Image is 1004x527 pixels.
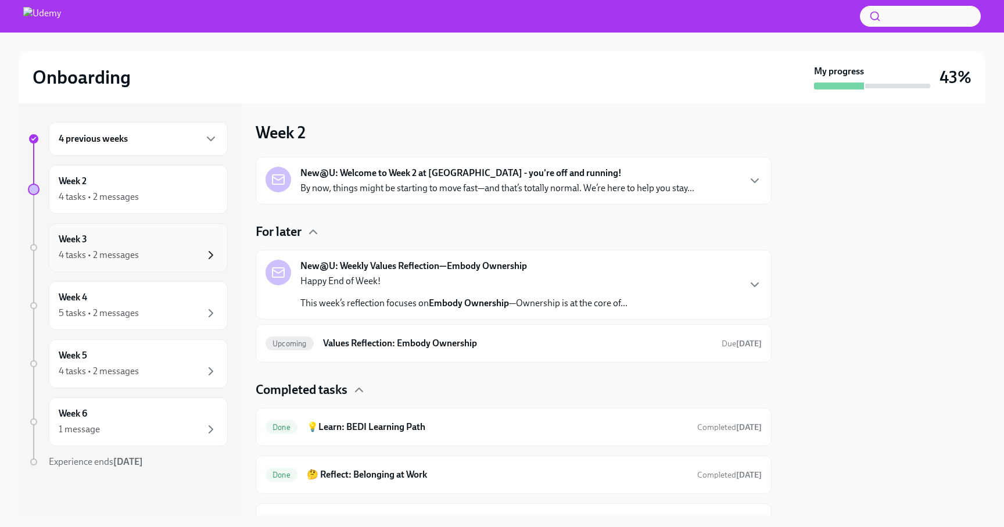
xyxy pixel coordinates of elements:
span: Completed [697,470,762,480]
span: Done [266,423,297,432]
strong: New@U: Weekly Values Reflection—Embody Ownership [300,260,527,273]
h4: Completed tasks [256,381,347,399]
img: Udemy [23,7,61,26]
span: September 21st, 2025 10:00 [722,338,762,349]
a: Week 61 message [28,397,228,446]
span: Done [266,471,297,479]
a: Week 45 tasks • 2 messages [28,281,228,330]
strong: [DATE] [736,339,762,349]
p: Happy End of Week! [300,275,627,288]
span: Experience ends [49,456,143,467]
a: Done🤔 Reflect: Belonging at WorkCompleted[DATE] [266,465,762,484]
div: Completed tasks [256,381,772,399]
p: This week’s reflection focuses on —Ownership is at the core of... [300,297,627,310]
p: By now, things might be starting to move fast—and that’s totally normal. We’re here to help you s... [300,182,694,195]
h6: Values Reflection: Embody Ownership [323,337,712,350]
strong: [DATE] [736,470,762,480]
div: 5 tasks • 2 messages [59,307,139,320]
h6: Week 6 [59,407,87,420]
strong: [DATE] [113,456,143,467]
h4: For later [256,223,302,241]
div: For later [256,223,772,241]
div: 4 previous weeks [49,122,228,156]
a: Week 24 tasks • 2 messages [28,165,228,214]
strong: New@U: Welcome to Week 2 at [GEOGRAPHIC_DATA] - you're off and running! [300,167,622,180]
div: 4 tasks • 2 messages [59,191,139,203]
h6: Week 3 [59,233,87,246]
div: 1 message [59,423,100,436]
h3: 43% [940,67,971,88]
a: Done💡Learn: BEDI Learning PathCompleted[DATE] [266,418,762,436]
h6: 💡Learn: BEDI Learning Path [307,421,688,433]
div: 4 tasks • 2 messages [59,365,139,378]
h2: Onboarding [33,66,131,89]
h6: Week 4 [59,291,87,304]
h6: 🤔 Reflect: Belonging at Work [307,468,688,481]
h6: Week 5 [59,349,87,362]
h6: 4 previous weeks [59,132,128,145]
h6: Week 2 [59,175,87,188]
span: Due [722,339,762,349]
strong: My progress [814,65,864,78]
a: Week 34 tasks • 2 messages [28,223,228,272]
a: UpcomingValues Reflection: Embody OwnershipDue[DATE] [266,334,762,353]
span: September 15th, 2025 14:53 [697,422,762,433]
div: 4 tasks • 2 messages [59,249,139,261]
span: Completed [697,422,762,432]
h3: Week 2 [256,122,306,143]
a: Week 54 tasks • 2 messages [28,339,228,388]
span: September 15th, 2025 15:01 [697,469,762,481]
strong: Embody Ownership [429,297,509,309]
span: Upcoming [266,339,314,348]
strong: [DATE] [736,422,762,432]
